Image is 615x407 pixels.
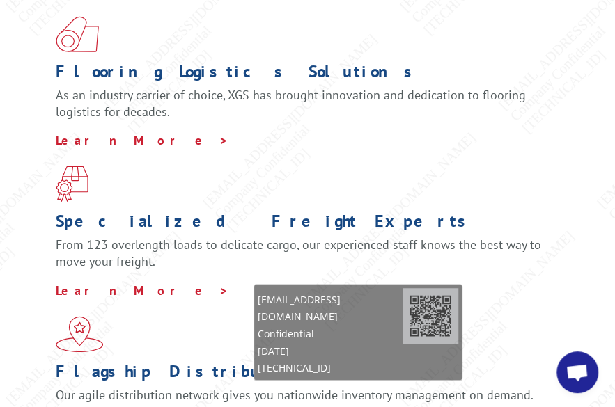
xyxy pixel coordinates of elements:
[56,237,549,282] p: From 123 overlength loads to delicate cargo, our experienced staff knows the best way to move you...
[258,343,403,360] span: [DATE]
[258,292,403,325] span: [EMAIL_ADDRESS][DOMAIN_NAME]
[56,16,99,52] img: xgs-icon-total-supply-chain-intelligence-red
[56,166,88,202] img: xgs-icon-focused-on-flooring-red
[56,316,104,352] img: xgs-icon-flagship-distribution-model-red
[56,363,549,387] h1: Flagship Distribution Model
[258,360,403,376] span: [TECHNICAL_ID]
[56,132,229,148] a: Learn More >
[56,282,229,298] a: Learn More >
[56,213,549,237] h1: Specialized Freight Experts
[56,387,534,403] span: Our agile distribution network gives you nationwide inventory management on demand.
[56,87,526,120] span: As an industry carrier of choice, XGS has brought innovation and dedication to flooring logistics...
[258,326,403,342] span: Confidential
[56,63,549,87] h1: Flooring Logistics Solutions
[556,351,598,393] div: Open chat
